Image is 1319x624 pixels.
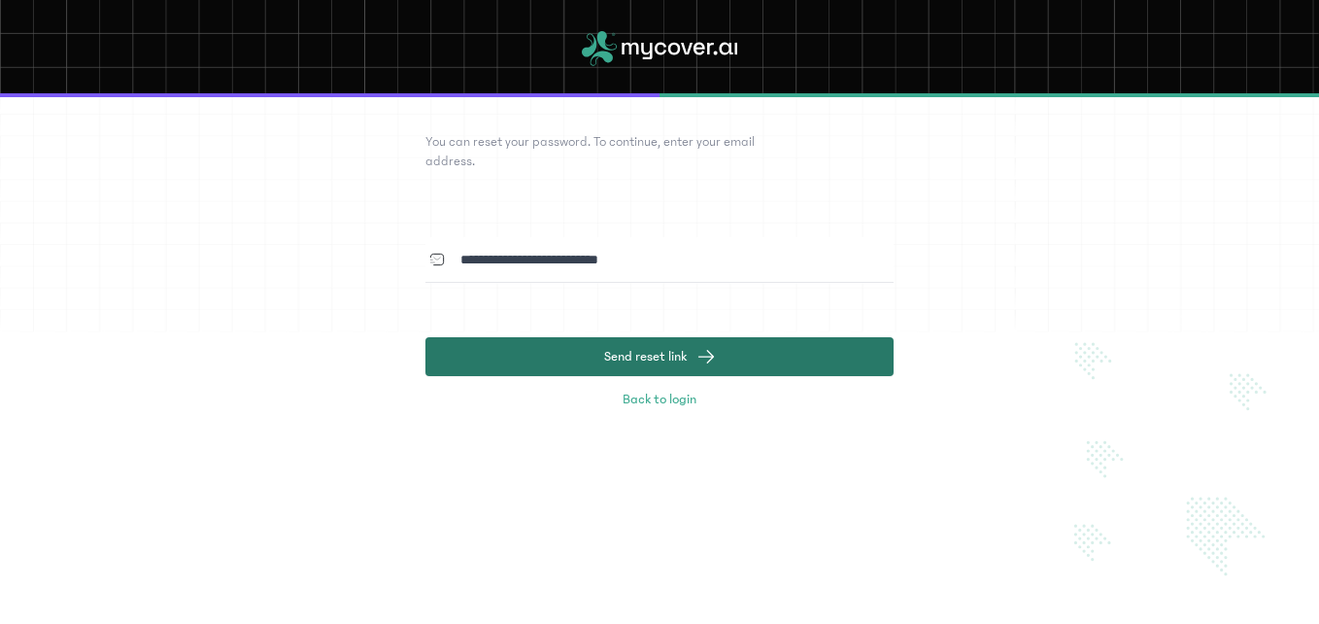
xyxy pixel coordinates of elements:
[425,337,894,376] button: Send reset link
[623,390,696,409] span: Back to login
[613,384,706,415] a: Back to login
[1065,306,1319,624] img: chevrons
[604,347,687,366] span: Send reset link
[425,132,795,171] p: You can reset your password. To continue, enter your email address.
